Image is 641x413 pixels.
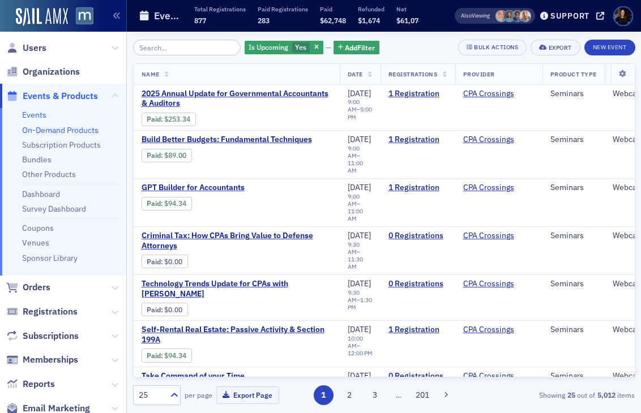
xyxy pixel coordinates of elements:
a: 1 Registration [388,183,447,193]
span: $94.34 [164,199,186,208]
div: – [348,289,373,311]
span: [DATE] [348,230,371,240]
span: Viewing [461,12,490,20]
a: Reports [6,378,55,390]
span: [DATE] [348,134,371,144]
span: Events & Products [23,90,98,102]
a: Paid [147,115,161,123]
a: CPA Crossings [463,183,514,193]
a: Dashboard [22,189,60,199]
p: Paid Registrations [258,5,308,13]
a: Other Products [22,169,76,179]
div: Paid: 1 - $9434 [142,349,192,362]
a: Memberships [6,354,78,366]
span: Chris Dougherty [511,10,523,22]
div: – [348,193,373,223]
time: 1:30 PM [348,296,372,311]
div: – [348,98,373,121]
a: 0 Registrations [388,371,447,381]
span: $94.34 [164,351,186,360]
time: 9:30 AM [348,289,360,304]
p: Paid [320,5,346,13]
button: Bulk Actions [458,40,527,55]
div: Seminars [550,231,597,241]
span: [DATE] [348,371,371,381]
span: $1,674 [358,16,380,25]
div: Export [549,45,572,51]
span: Product Type [550,70,597,78]
a: Sponsor Library [22,253,78,263]
a: 0 Registrations [388,231,447,241]
time: 11:00 AM [348,207,363,222]
div: Yes [245,41,323,55]
img: SailAMX [76,7,93,25]
time: 11:00 AM [348,159,363,174]
a: CPA Crossings [463,325,514,335]
a: Paid [147,199,161,208]
span: Criminal Tax: How CPAs Bring Value to Defense Attorneys [142,231,332,251]
div: Also [461,12,472,19]
span: CPA Crossings [463,135,535,145]
div: – [348,241,373,271]
a: Events & Products [6,90,98,102]
span: 877 [194,16,206,25]
span: Margaret DeRoose [503,10,515,22]
div: Seminars [550,371,597,381]
span: Users [23,42,46,54]
a: Organizations [6,66,80,78]
a: Registrations [6,306,78,318]
span: [DATE] [348,278,371,289]
span: Memberships [23,354,78,366]
a: Orders [6,281,50,294]
span: Take Command of your Time [142,371,332,381]
span: : [147,351,164,360]
span: : [147,151,164,160]
a: Subscriptions [6,330,79,342]
span: Provider [463,70,495,78]
span: : [147,306,164,314]
button: 2 [339,385,359,405]
strong: 25 [565,390,577,400]
a: On-Demand Products [22,125,99,135]
span: … [391,390,407,400]
time: 5:00 PM [348,105,372,121]
div: Paid: 0 - $0 [142,255,188,268]
p: Refunded [358,5,384,13]
span: $253.34 [164,115,190,123]
span: [DATE] [348,88,371,98]
span: [DATE] [348,324,371,334]
span: CPA Crossings [463,231,535,241]
a: Events [22,110,46,120]
a: GPT Builder for Accountants [142,183,332,193]
a: CPA Crossings [463,279,514,289]
button: 3 [365,385,385,405]
span: CPA Crossings [463,183,535,193]
time: 12:00 PM [348,349,373,357]
span: Yes [295,42,306,51]
a: 2025 Annual Update for Governmental Accountants & Auditors [142,89,332,109]
time: 11:30 AM [348,255,363,270]
span: Add Filter [345,42,375,53]
a: Self-Rental Real Estate: Passive Activity & Section 199A [142,325,332,345]
span: : [147,199,164,208]
div: Showing out of items [476,390,635,400]
span: : [147,257,164,266]
button: 201 [413,385,433,405]
span: [DATE] [348,182,371,192]
span: Organizations [23,66,80,78]
span: $61,074 [396,16,422,25]
button: 1 [314,385,334,405]
time: 9:00 AM [348,144,360,160]
a: CPA Crossings [463,231,514,241]
div: Seminars [550,325,597,335]
a: SailAMX [16,8,68,26]
div: Paid: 0 - $0 [142,303,188,316]
div: Seminars [550,279,597,289]
a: Build Better Budgets: Fundamental Techniques [142,135,332,145]
span: Emily Trott [519,10,531,22]
div: Support [550,11,589,21]
div: Paid: 1 - $25334 [142,113,196,126]
span: : [147,115,164,123]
